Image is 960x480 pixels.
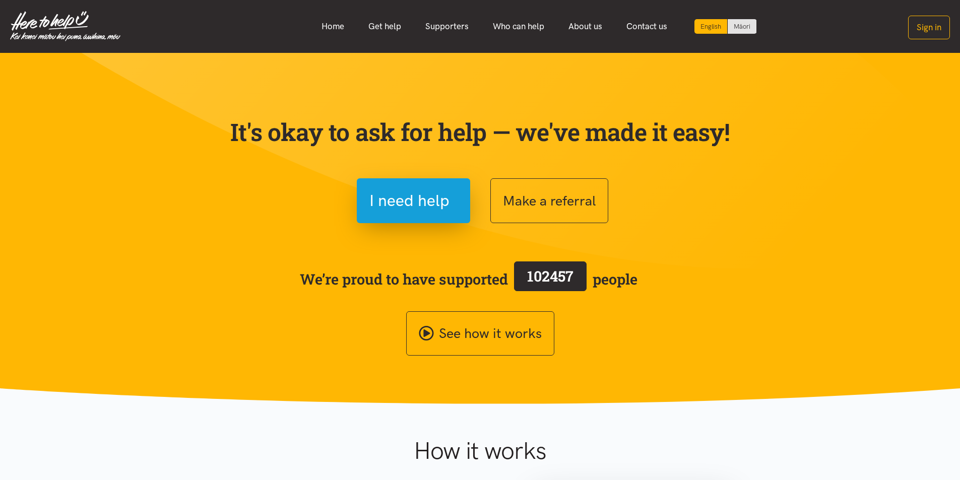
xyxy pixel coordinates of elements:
[406,311,554,356] a: See how it works
[228,117,732,147] p: It's okay to ask for help — we've made it easy!
[481,16,556,37] a: Who can help
[369,188,450,214] span: I need help
[490,178,608,223] button: Make a referral
[508,259,593,299] a: 102457
[300,259,637,299] span: We’re proud to have supported people
[10,11,120,41] img: Home
[356,16,413,37] a: Get help
[413,16,481,37] a: Supporters
[527,266,573,286] span: 102457
[556,16,614,37] a: About us
[694,19,757,34] div: Language toggle
[357,178,470,223] button: I need help
[309,16,356,37] a: Home
[694,19,728,34] div: Current language
[614,16,679,37] a: Contact us
[908,16,950,39] button: Sign in
[728,19,756,34] a: Switch to Te Reo Māori
[315,436,645,465] h1: How it works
